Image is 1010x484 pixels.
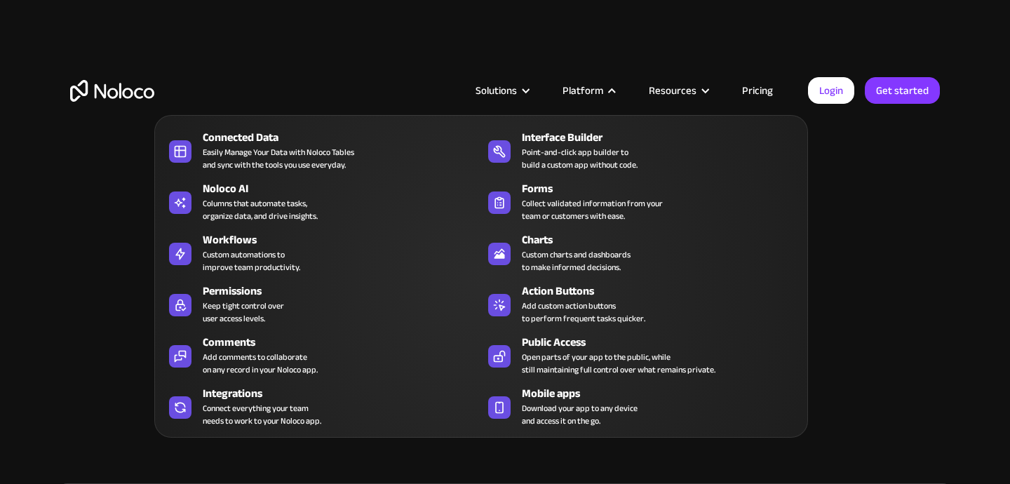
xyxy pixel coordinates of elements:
[203,248,300,274] div: Custom automations to improve team productivity.
[203,197,318,222] div: Columns that automate tasks, organize data, and drive insights.
[203,351,318,376] div: Add comments to collaborate on any record in your Noloco app.
[70,80,154,102] a: home
[522,231,807,248] div: Charts
[631,81,725,100] div: Resources
[522,197,663,222] div: Collect validated information from your team or customers with ease.
[522,402,638,427] span: Download your app to any device and access it on the go.
[522,248,631,274] div: Custom charts and dashboards to make informed decisions.
[725,81,790,100] a: Pricing
[563,81,603,100] div: Platform
[70,173,940,285] h2: Business Apps for Teams
[545,81,631,100] div: Platform
[162,126,481,174] a: Connected DataEasily Manage Your Data with Noloco Tablesand sync with the tools you use everyday.
[522,283,807,300] div: Action Buttons
[808,77,854,104] a: Login
[481,280,800,328] a: Action ButtonsAdd custom action buttonsto perform frequent tasks quicker.
[481,177,800,225] a: FormsCollect validated information from yourteam or customers with ease.
[649,81,696,100] div: Resources
[458,81,545,100] div: Solutions
[522,334,807,351] div: Public Access
[162,177,481,225] a: Noloco AIColumns that automate tasks,organize data, and drive insights.
[162,280,481,328] a: PermissionsKeep tight control overuser access levels.
[203,146,354,171] div: Easily Manage Your Data with Noloco Tables and sync with the tools you use everyday.
[162,382,481,430] a: IntegrationsConnect everything your teamneeds to work to your Noloco app.
[203,231,487,248] div: Workflows
[203,334,487,351] div: Comments
[162,229,481,276] a: WorkflowsCustom automations toimprove team productivity.
[203,385,487,402] div: Integrations
[203,300,284,325] div: Keep tight control over user access levels.
[522,385,807,402] div: Mobile apps
[203,180,487,197] div: Noloco AI
[522,129,807,146] div: Interface Builder
[154,95,808,438] nav: Platform
[203,129,487,146] div: Connected Data
[522,146,638,171] div: Point-and-click app builder to build a custom app without code.
[203,402,321,427] div: Connect everything your team needs to work to your Noloco app.
[481,126,800,174] a: Interface BuilderPoint-and-click app builder tobuild a custom app without code.
[203,283,487,300] div: Permissions
[522,300,645,325] div: Add custom action buttons to perform frequent tasks quicker.
[481,382,800,430] a: Mobile appsDownload your app to any deviceand access it on the go.
[481,229,800,276] a: ChartsCustom charts and dashboardsto make informed decisions.
[865,77,940,104] a: Get started
[522,180,807,197] div: Forms
[476,81,517,100] div: Solutions
[162,331,481,379] a: CommentsAdd comments to collaborateon any record in your Noloco app.
[481,331,800,379] a: Public AccessOpen parts of your app to the public, whilestill maintaining full control over what ...
[522,351,715,376] div: Open parts of your app to the public, while still maintaining full control over what remains priv...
